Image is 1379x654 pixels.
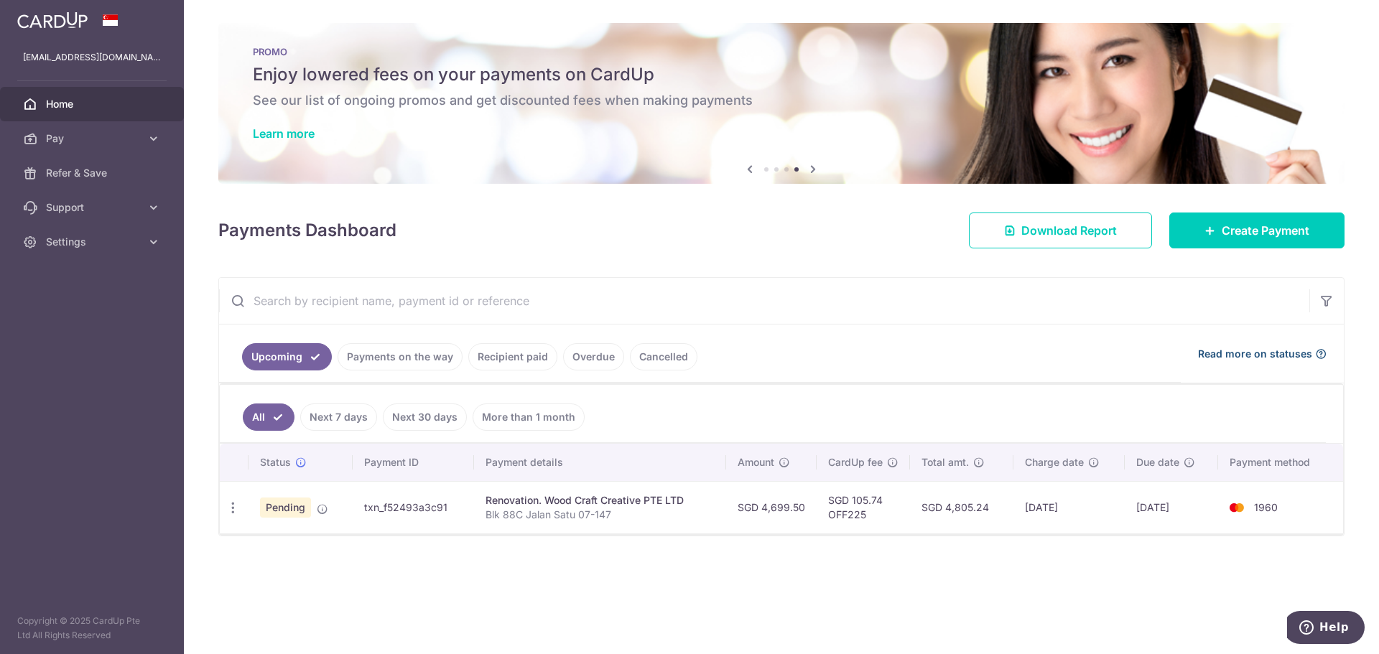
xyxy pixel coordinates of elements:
[260,455,291,470] span: Status
[46,97,141,111] span: Home
[1125,481,1218,533] td: [DATE]
[353,444,474,481] th: Payment ID
[473,403,585,431] a: More than 1 month
[910,481,1013,533] td: SGD 4,805.24
[253,92,1310,109] h6: See our list of ongoing promos and get discounted fees when making payments
[219,278,1309,324] input: Search by recipient name, payment id or reference
[353,481,474,533] td: txn_f52493a3c91
[817,481,910,533] td: SGD 105.74 OFF225
[969,212,1152,248] a: Download Report
[23,50,161,65] p: [EMAIL_ADDRESS][DOMAIN_NAME]
[1218,444,1343,481] th: Payment method
[738,455,774,470] span: Amount
[253,46,1310,57] p: PROMO
[1021,222,1117,239] span: Download Report
[260,497,311,518] span: Pending
[218,23,1345,184] img: Latest Promos banner
[243,403,294,431] a: All
[46,200,141,215] span: Support
[474,444,727,481] th: Payment details
[486,493,715,508] div: Renovation. Wood Craft Creative PTE LTD
[828,455,883,470] span: CardUp fee
[253,63,1310,86] h5: Enjoy lowered fees on your payments on CardUp
[630,343,697,370] a: Cancelled
[1198,347,1327,361] a: Read more on statuses
[1025,455,1084,470] span: Charge date
[218,218,396,243] h4: Payments Dashboard
[242,343,332,370] a: Upcoming
[1136,455,1179,470] span: Due date
[300,403,377,431] a: Next 7 days
[1198,347,1312,361] span: Read more on statuses
[1222,222,1309,239] span: Create Payment
[486,508,715,522] p: Blk 88C Jalan Satu 07-147
[1287,611,1365,647] iframe: Opens a widget where you can find more information
[1254,501,1278,513] span: 1960
[921,455,969,470] span: Total amt.
[46,166,141,180] span: Refer & Save
[46,131,141,146] span: Pay
[563,343,624,370] a: Overdue
[253,126,315,141] a: Learn more
[46,235,141,249] span: Settings
[1222,499,1251,516] img: Bank Card
[468,343,557,370] a: Recipient paid
[726,481,817,533] td: SGD 4,699.50
[1013,481,1125,533] td: [DATE]
[383,403,467,431] a: Next 30 days
[338,343,463,370] a: Payments on the way
[17,11,88,29] img: CardUp
[1169,212,1345,248] a: Create Payment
